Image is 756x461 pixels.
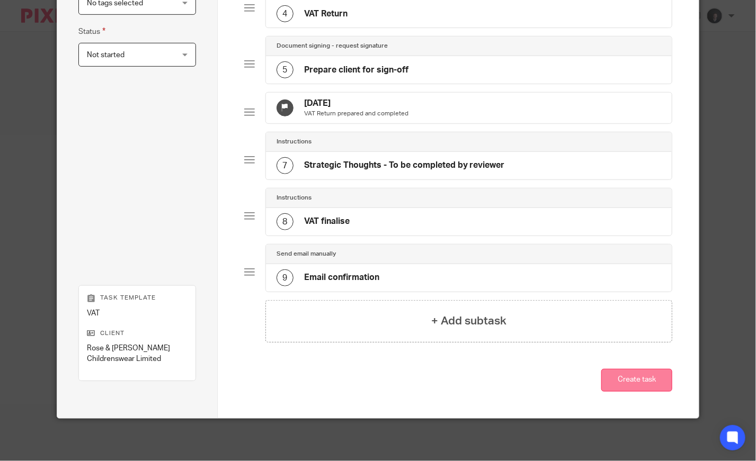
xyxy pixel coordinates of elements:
[304,8,348,20] h4: VAT Return
[431,313,506,329] h4: + Add subtask
[277,138,312,146] h4: Instructions
[277,269,293,286] div: 9
[304,272,379,283] h4: Email confirmation
[87,329,188,338] p: Client
[277,194,312,202] h4: Instructions
[277,250,336,258] h4: Send email manually
[78,25,105,38] label: Status
[304,160,505,171] h4: Strategic Thoughts - To be completed by reviewer
[304,98,408,109] h4: [DATE]
[87,51,124,59] span: Not started
[277,157,293,174] div: 7
[277,213,293,230] div: 8
[87,343,188,365] p: Rose & [PERSON_NAME] Childrenswear Limited
[304,216,350,227] h4: VAT finalise
[87,294,188,302] p: Task template
[601,369,672,392] button: Create task
[277,5,293,22] div: 4
[277,42,388,50] h4: Document signing - request signature
[87,308,188,319] p: VAT
[277,61,293,78] div: 5
[304,65,408,76] h4: Prepare client for sign-off
[304,110,408,118] p: VAT Return prepared and completed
